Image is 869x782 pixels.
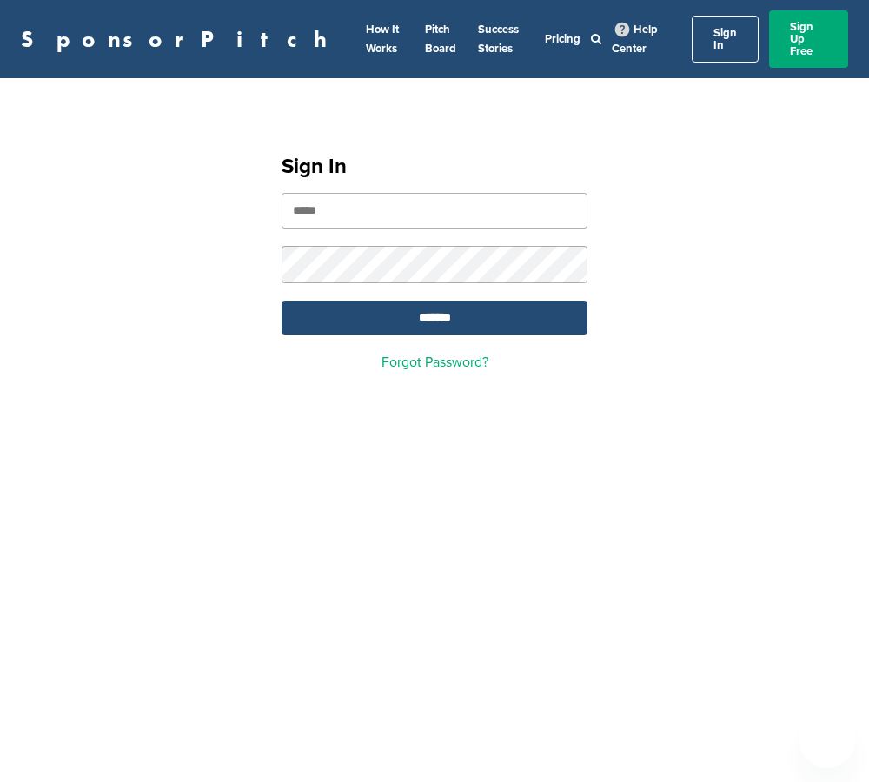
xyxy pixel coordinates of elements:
a: Pricing [545,32,580,46]
a: Success Stories [478,23,519,56]
a: Help Center [612,19,658,59]
a: How It Works [366,23,399,56]
a: Sign In [692,16,759,63]
h1: Sign In [282,151,587,182]
a: Sign Up Free [769,10,848,68]
a: Pitch Board [425,23,456,56]
a: SponsorPitch [21,28,338,50]
a: Forgot Password? [381,354,488,371]
iframe: Button to launch messaging window [799,712,855,768]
